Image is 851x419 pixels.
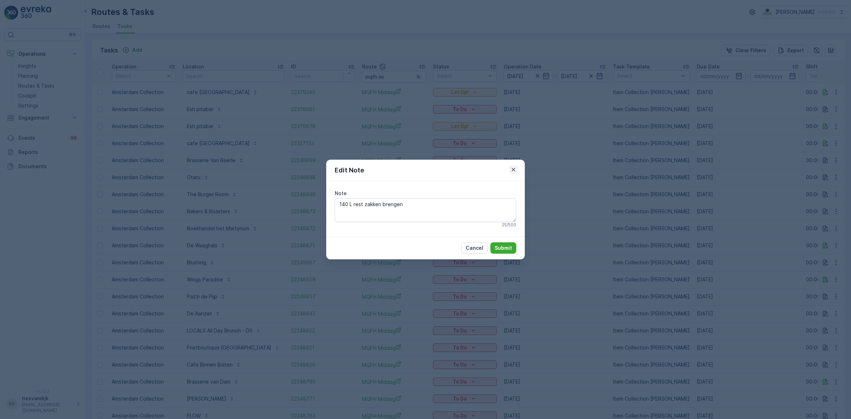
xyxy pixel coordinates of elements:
p: 25 / 500 [502,222,516,228]
textarea: 140 L rest zakken brengen [335,198,516,222]
button: Submit [490,242,516,254]
label: Note [335,190,347,196]
p: Submit [495,244,512,252]
p: Cancel [466,244,483,252]
button: Cancel [461,242,488,254]
p: Edit Note [335,165,364,175]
